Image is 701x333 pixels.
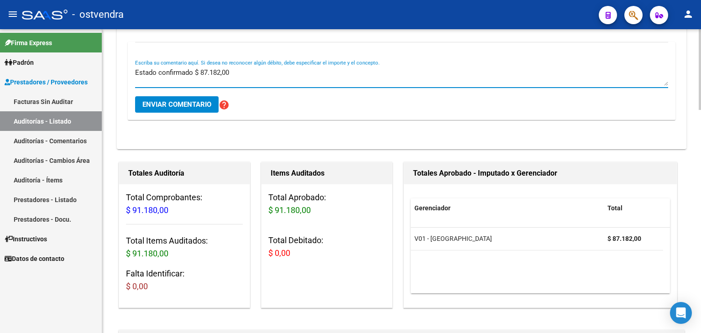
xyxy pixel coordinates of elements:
[5,234,47,244] span: Instructivos
[268,248,290,258] span: $ 0,00
[414,235,492,242] span: V01 - [GEOGRAPHIC_DATA]
[268,191,385,217] h3: Total Aprobado:
[683,9,694,20] mat-icon: person
[268,234,385,260] h3: Total Debitado:
[413,166,668,181] h1: Totales Aprobado - Imputado x Gerenciador
[604,198,663,218] datatable-header-cell: Total
[126,267,243,293] h3: Falta Identificar:
[268,205,311,215] span: $ 91.180,00
[414,204,450,212] span: Gerenciador
[126,191,243,217] h3: Total Comprobantes:
[219,99,230,110] mat-icon: help
[7,9,18,20] mat-icon: menu
[5,38,52,48] span: Firma Express
[72,5,124,25] span: - ostvendra
[142,100,211,109] span: Enviar comentario
[128,166,241,181] h1: Totales Auditoría
[5,77,88,87] span: Prestadores / Proveedores
[607,235,641,242] strong: $ 87.182,00
[271,166,383,181] h1: Items Auditados
[135,96,219,113] button: Enviar comentario
[607,204,623,212] span: Total
[411,198,604,218] datatable-header-cell: Gerenciador
[126,234,243,260] h3: Total Items Auditados:
[5,57,34,68] span: Padrón
[126,281,148,291] span: $ 0,00
[5,254,64,264] span: Datos de contacto
[670,302,692,324] div: Open Intercom Messenger
[126,205,168,215] span: $ 91.180,00
[126,249,168,258] span: $ 91.180,00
